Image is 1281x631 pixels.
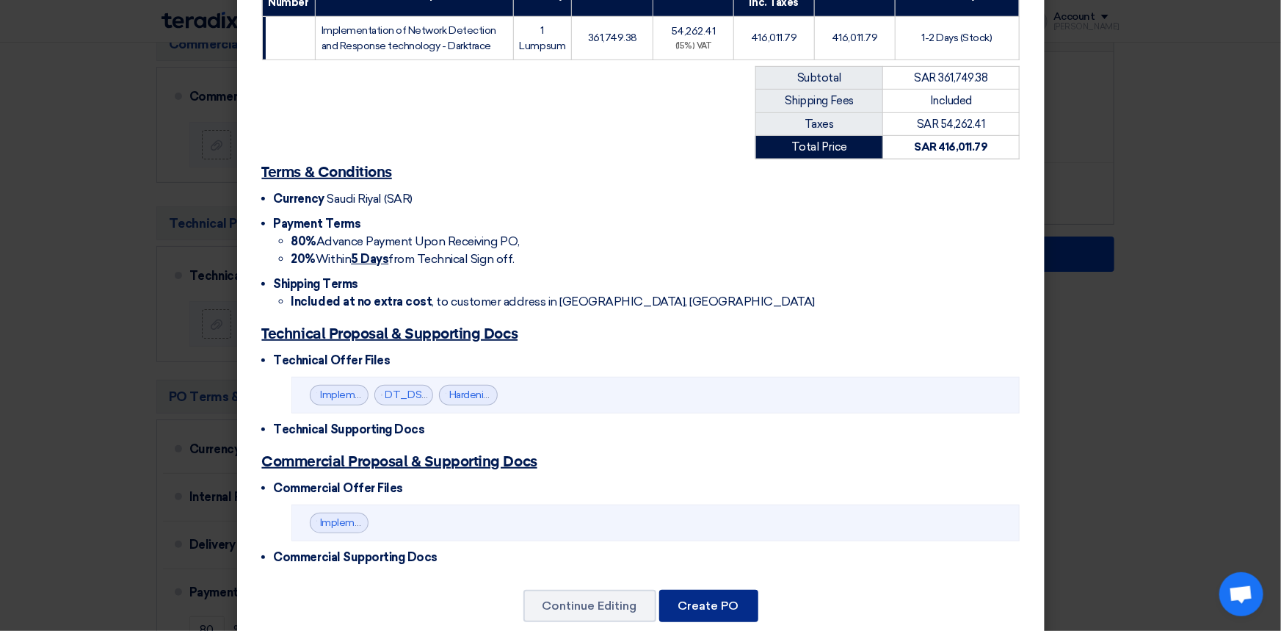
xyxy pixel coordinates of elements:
span: Saudi Riyal (SAR) [327,192,413,206]
a: Implementation_of_Network_Detection_and_Response_v_1753341850017.pdf [320,389,694,401]
td: SAR 361,749.38 [883,66,1019,90]
div: (15%) VAT [659,40,727,53]
u: Technical Proposal & Supporting Docs [262,327,518,342]
u: Terms & Conditions [262,165,392,180]
td: Total Price [755,136,883,159]
button: Continue Editing [523,590,656,622]
a: DT_DS_Darktrace_Support_Services_SLA_1753341966151.pdf [385,389,680,401]
span: Included [930,94,972,107]
button: Create PO [659,590,758,622]
span: 1 Lumpsum [520,24,566,52]
span: 54,262.41 [672,25,716,37]
span: 416,011.79 [751,32,796,44]
strong: 20% [291,252,316,266]
span: Currency [274,192,324,206]
span: Within from Technical Sign off. [291,252,515,266]
span: Technical Offer Files [274,353,391,367]
strong: Included at no extra cost [291,295,432,309]
div: Open chat [1219,572,1263,616]
span: Shipping Terms [274,277,358,291]
span: 1-2 Days (Stock) [921,32,992,44]
span: SAR 54,262.41 [917,118,985,131]
span: Payment Terms [274,217,361,231]
span: Advance Payment Upon Receiving PO, [291,234,520,248]
span: 361,749.38 [588,32,637,44]
span: 416,011.79 [832,32,877,44]
a: Implementation_of_Network_Detection_and_Response_Financial_V_1756208151124.pdf [320,516,739,529]
strong: SAR 416,011.79 [914,140,987,154]
td: Subtotal [755,66,883,90]
span: Implementation of Network Detection and Response technology - Darktrace [322,24,496,52]
span: Commercial Offer Files [274,481,403,495]
u: Commercial Proposal & Supporting Docs [262,455,537,469]
a: Hardening_and_Best_Practices_Darktrace_Information_Security___1753341996598.pdf [449,389,861,401]
span: Commercial Supporting Docs [274,550,438,564]
td: Taxes [755,112,883,136]
span: Technical Supporting Docs [274,422,425,436]
td: Shipping Fees [755,90,883,113]
li: , to customer address in [GEOGRAPHIC_DATA], [GEOGRAPHIC_DATA] [291,293,1020,311]
u: 5 Days [351,252,388,266]
strong: 80% [291,234,317,248]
